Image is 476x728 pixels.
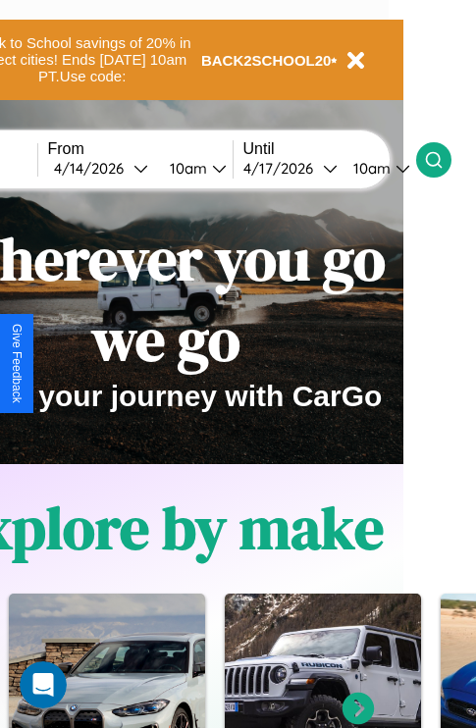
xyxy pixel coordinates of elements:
div: Give Feedback [10,324,24,403]
label: From [48,140,233,158]
b: BACK2SCHOOL20 [201,52,332,69]
div: 4 / 17 / 2026 [243,159,323,178]
button: 10am [338,158,416,179]
div: 4 / 14 / 2026 [54,159,133,178]
div: 10am [160,159,212,178]
button: 10am [154,158,233,179]
div: 10am [344,159,396,178]
iframe: Intercom live chat [20,661,67,708]
button: 4/14/2026 [48,158,154,179]
label: Until [243,140,416,158]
